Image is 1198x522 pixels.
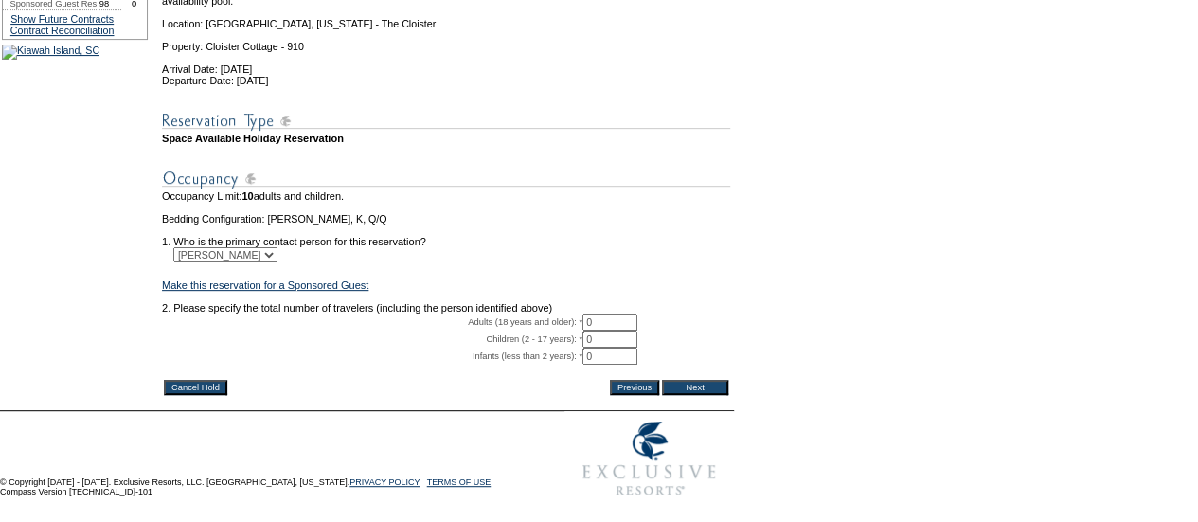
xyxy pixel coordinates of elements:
[162,29,730,52] td: Property: Cloister Cottage - 910
[427,477,492,487] a: TERMS OF USE
[162,109,730,133] img: subTtlResType.gif
[162,279,368,291] a: Make this reservation for a Sponsored Guest
[162,331,582,348] td: Children (2 - 17 years): *
[162,190,730,202] td: Occupancy Limit: adults and children.
[2,45,99,60] img: Kiawah Island, SC
[162,314,582,331] td: Adults (18 years and older): *
[564,411,734,506] img: Exclusive Resorts
[164,380,227,395] input: Cancel Hold
[349,477,420,487] a: PRIVACY POLICY
[162,225,730,247] td: 1. Who is the primary contact person for this reservation?
[162,7,730,29] td: Location: [GEOGRAPHIC_DATA], [US_STATE] - The Cloister
[241,190,253,202] span: 10
[10,25,115,36] a: Contract Reconciliation
[162,348,582,365] td: Infants (less than 2 years): *
[10,13,114,25] a: Show Future Contracts
[610,380,659,395] input: Previous
[162,213,730,225] td: Bedding Configuration: [PERSON_NAME], K, Q/Q
[662,380,728,395] input: Next
[162,52,730,75] td: Arrival Date: [DATE]
[162,167,730,190] img: subTtlOccupancy.gif
[162,75,730,86] td: Departure Date: [DATE]
[162,133,730,144] td: Space Available Holiday Reservation
[162,302,730,314] td: 2. Please specify the total number of travelers (including the person identified above)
